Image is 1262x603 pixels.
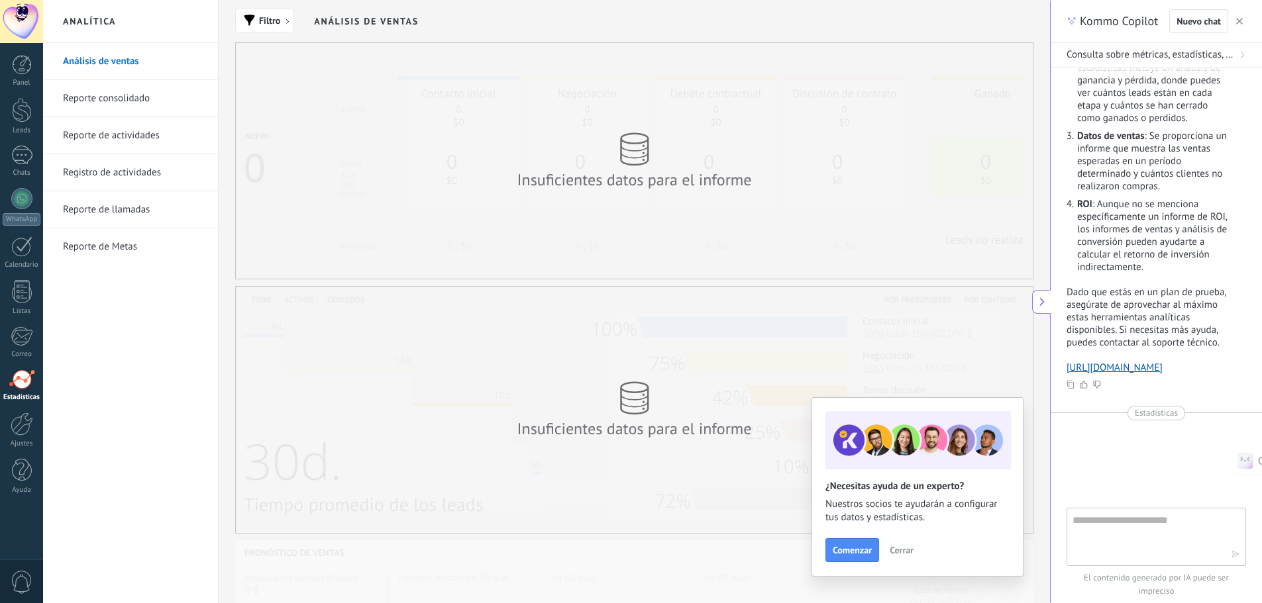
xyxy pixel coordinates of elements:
strong: Datos de ventas [1077,130,1145,142]
li: Análisis de ventas [43,43,218,80]
a: Reporte de llamadas [63,191,205,228]
h2: ¿Necesitas ayuda de un experto? [825,480,1010,492]
span: Consulta sobre métricas, estadísticas, ventas y ROI [1067,48,1236,62]
a: Reporte de actividades [63,117,205,154]
span: Nuevo chat [1177,17,1221,26]
button: Filtro [235,9,294,32]
button: Consulta sobre métricas, estadísticas, ventas y ROI [1051,43,1262,68]
span: Nuestros socios te ayudarán a configurar tus datos y estadísticas. [825,498,1010,524]
div: Chats [3,169,41,177]
button: Comenzar [825,538,879,562]
p: : Se proporciona un informe que muestra las ventas esperadas en un período determinado y cuántos ... [1077,130,1230,193]
div: Insuficientes datos para el informe [515,418,754,439]
div: Listas [3,307,41,316]
span: Estadísticas [1135,406,1178,420]
p: Dado que estás en un plan de prueba, asegúrate de aprovechar al máximo estas herramientas analíti... [1067,286,1230,349]
div: Ajustes [3,440,41,448]
div: Insuficientes datos para el informe [515,169,754,190]
li: Reporte consolidado [43,80,218,117]
a: Reporte de Metas [63,228,205,265]
strong: ROI [1077,198,1092,210]
div: Leads [3,126,41,135]
li: Reporte de llamadas [43,191,218,228]
li: Reporte de Metas [43,228,218,265]
div: Estadísticas [3,393,41,402]
div: Correo [3,350,41,359]
span: Comenzar [833,545,872,555]
button: Cerrar [884,540,920,560]
span: El contenido generado por IA puede ser impreciso [1067,571,1246,598]
div: Calendario [3,261,41,269]
p: : La sección de estadísticas incluye un análisis de ganancia y pérdida, donde puedes ver cuántos ... [1077,49,1230,124]
span: Filtro [259,16,280,25]
a: [URL][DOMAIN_NAME] [1067,361,1163,374]
p: : Aunque no se menciona específicamente un informe de ROI, los informes de ventas y análisis de c... [1077,198,1230,273]
a: Análisis de ventas [63,43,205,80]
div: Ayuda [3,486,41,494]
button: Nuevo chat [1169,9,1228,33]
span: Cerrar [890,545,914,555]
a: Registro de actividades [63,154,205,191]
div: Panel [3,79,41,87]
li: Registro de actividades [43,154,218,191]
span: Kommo Copilot [1080,13,1158,29]
div: WhatsApp [3,213,40,226]
li: Reporte de actividades [43,117,218,154]
a: Reporte consolidado [63,80,205,117]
